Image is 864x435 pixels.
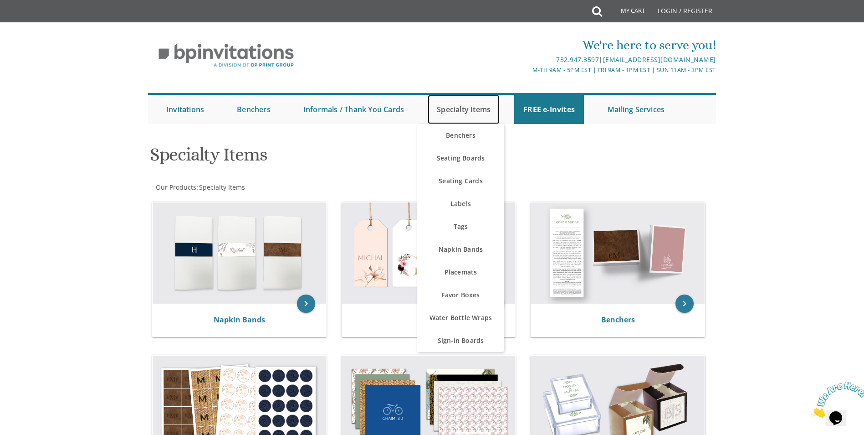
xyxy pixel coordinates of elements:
a: Napkin Bands [417,238,504,261]
a: Seating Boards [417,147,504,170]
img: BP Invitation Loft [148,36,304,74]
a: Favor Boxes [417,284,504,306]
a: Napkin Bands [214,315,265,325]
img: Napkin Bands [153,202,326,304]
a: Specialty Items [198,183,245,192]
a: My Cart [601,1,651,24]
h1: Specialty Items [150,145,521,171]
a: Specialty Items [428,95,500,124]
img: Tags [342,202,516,304]
div: M-Th 9am - 5pm EST | Fri 9am - 1pm EST | Sun 11am - 3pm EST [338,65,716,75]
a: Labels [417,192,504,215]
a: Benchers [417,124,504,147]
img: Benchers [531,202,705,304]
iframe: chat widget [808,378,864,421]
a: Informals / Thank You Cards [294,95,413,124]
a: Sign-In Boards [417,329,504,352]
a: keyboard_arrow_right [675,295,694,313]
a: Water Bottle Wraps [417,306,504,329]
a: 732.947.3597 [556,55,599,64]
a: Seating Cards [417,170,504,192]
a: Benchers [601,315,635,325]
a: [EMAIL_ADDRESS][DOMAIN_NAME] [603,55,716,64]
a: Placemats [417,261,504,284]
img: Chat attention grabber [4,4,60,40]
a: Our Products [155,183,196,192]
a: Mailing Services [598,95,674,124]
a: keyboard_arrow_right [297,295,315,313]
a: Invitations [157,95,213,124]
div: We're here to serve you! [338,36,716,54]
a: Benchers [228,95,280,124]
span: Specialty Items [199,183,245,192]
div: : [148,183,432,192]
a: FREE e-Invites [514,95,584,124]
a: Tags [417,215,504,238]
div: | [338,54,716,65]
